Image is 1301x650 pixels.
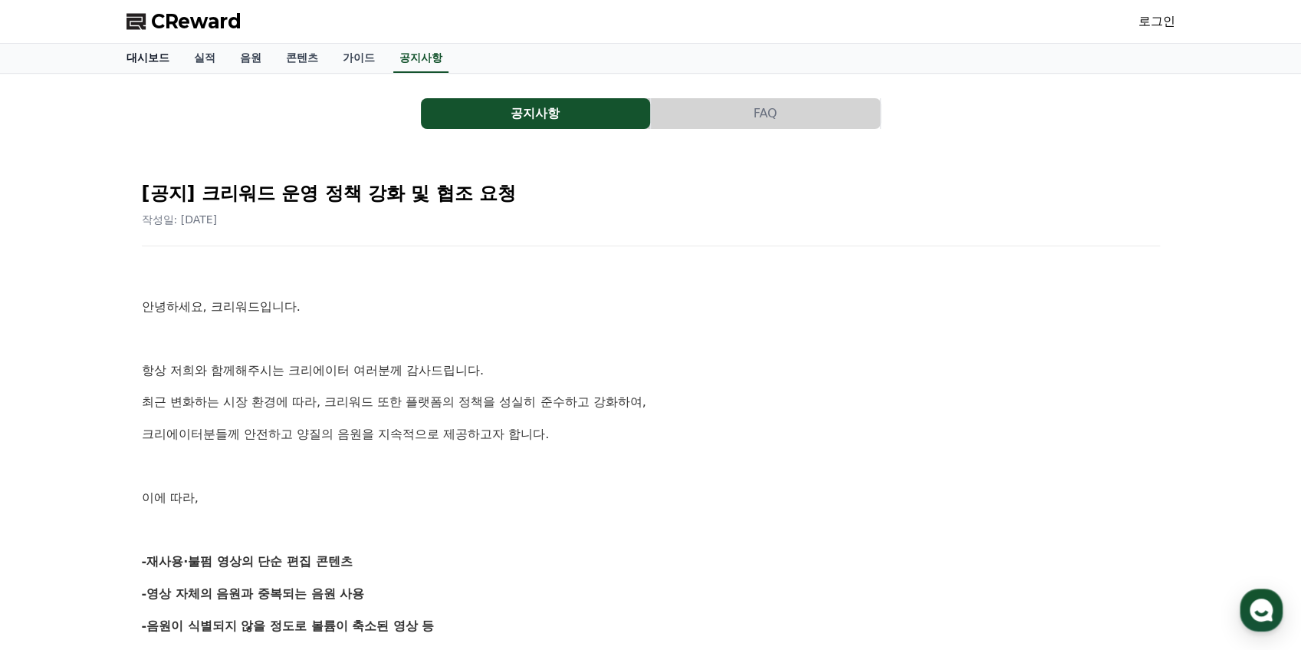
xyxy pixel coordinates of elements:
[142,213,218,226] span: 작성일: [DATE]
[5,487,101,525] a: 홈
[101,487,198,525] a: 대화
[651,98,881,129] a: FAQ
[421,98,651,129] a: 공지사항
[142,297,1160,317] p: 안녕하세요, 크리워드입니다.
[330,44,387,73] a: 가이드
[142,181,1160,206] h2: [공지] 크리워드 운영 정책 강화 및 협조 요청
[651,98,880,129] button: FAQ
[142,361,1160,381] p: 항상 저희와 함께해주시는 크리에이터 여러분께 감사드립니다.
[142,619,435,633] strong: -음원이 식별되지 않을 정도로 볼륨이 축소된 영상 등
[126,9,241,34] a: CReward
[48,510,57,522] span: 홈
[1138,12,1175,31] a: 로그인
[421,98,650,129] button: 공지사항
[114,44,182,73] a: 대시보드
[142,488,1160,508] p: 이에 따라,
[142,586,365,601] strong: -영상 자체의 음원과 중복되는 음원 사용
[393,44,448,73] a: 공지사항
[274,44,330,73] a: 콘텐츠
[228,44,274,73] a: 음원
[142,554,353,569] strong: -재사용·불펌 영상의 단순 편집 콘텐츠
[198,487,294,525] a: 설정
[142,424,1160,444] p: 크리에이터분들께 안전하고 양질의 음원을 지속적으로 제공하고자 합니다.
[151,9,241,34] span: CReward
[142,392,1160,412] p: 최근 변화하는 시장 환경에 따라, 크리워드 또한 플랫폼의 정책을 성실히 준수하고 강화하여,
[182,44,228,73] a: 실적
[140,510,159,523] span: 대화
[237,510,255,522] span: 설정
